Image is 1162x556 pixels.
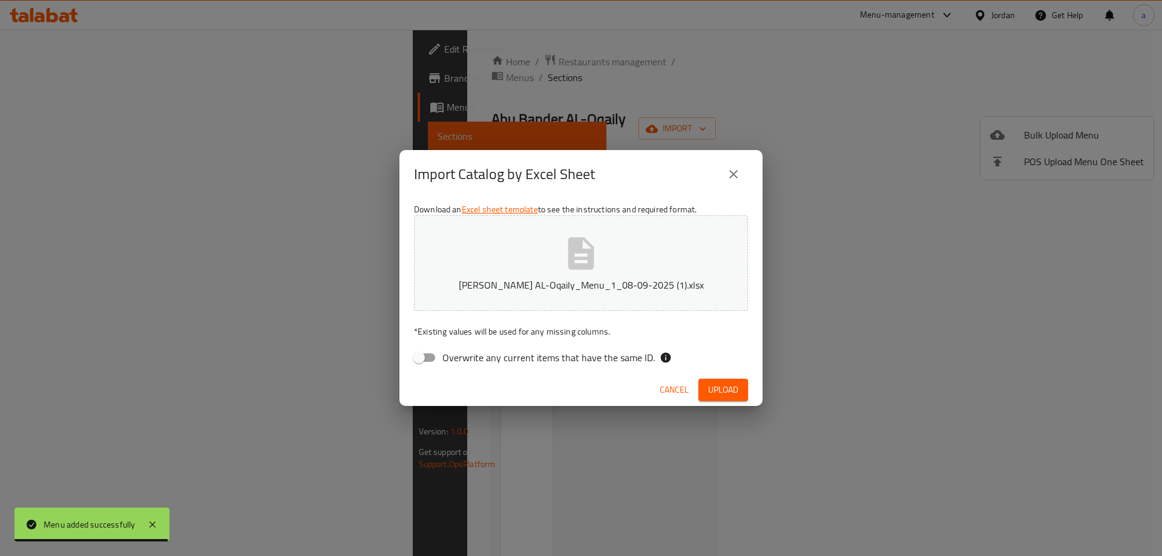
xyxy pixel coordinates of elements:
[660,352,672,364] svg: If the overwrite option isn't selected, then the items that match an existing ID will be ignored ...
[433,278,729,292] p: [PERSON_NAME] AL-Oqaily_Menu_1_08-09-2025 (1).xlsx
[719,160,748,189] button: close
[698,379,748,401] button: Upload
[399,198,763,374] div: Download an to see the instructions and required format.
[462,201,538,217] a: Excel sheet template
[414,325,748,338] p: Existing values will be used for any missing columns.
[414,215,748,311] button: [PERSON_NAME] AL-Oqaily_Menu_1_08-09-2025 (1).xlsx
[708,382,738,397] span: Upload
[442,350,655,365] span: Overwrite any current items that have the same ID.
[44,518,136,531] div: Menu added successfully
[414,165,595,184] h2: Import Catalog by Excel Sheet
[655,379,694,401] button: Cancel
[660,382,689,397] span: Cancel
